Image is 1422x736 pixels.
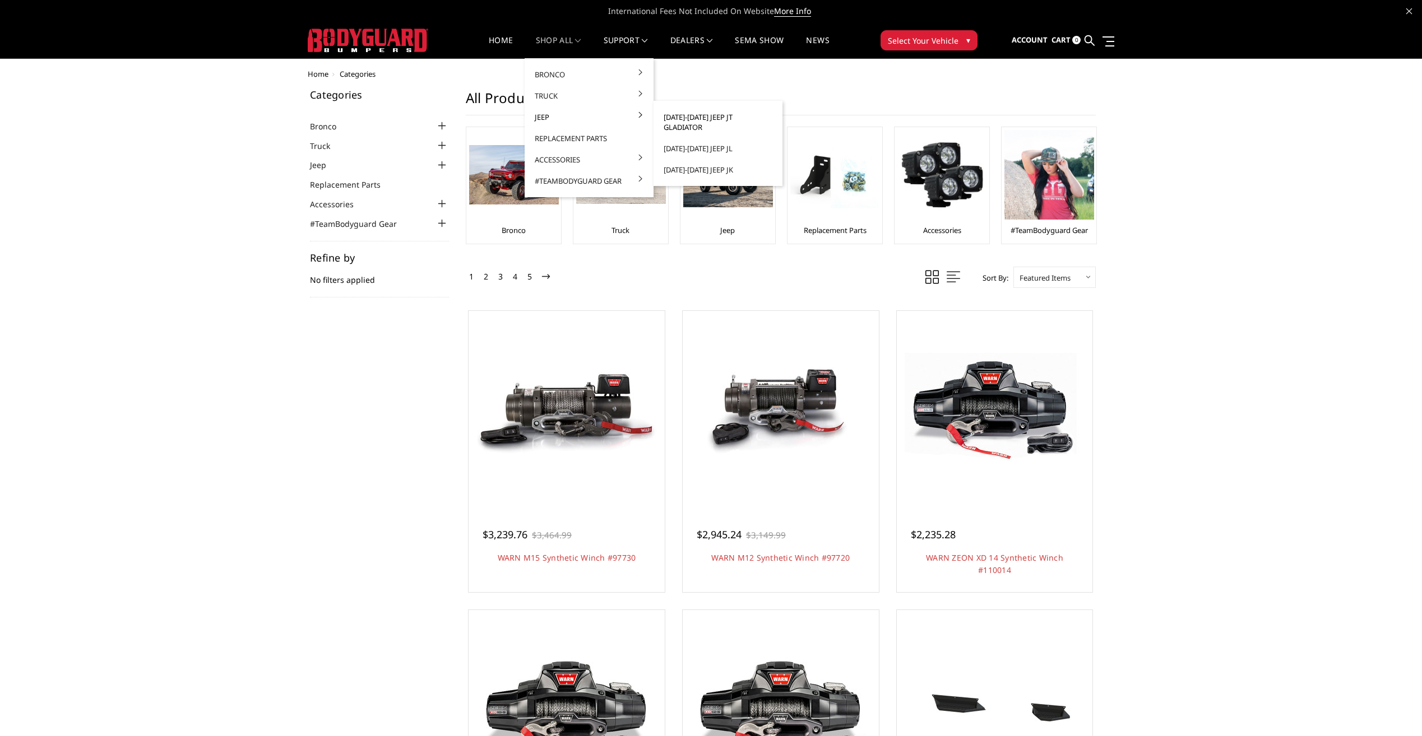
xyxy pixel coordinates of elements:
[340,69,376,79] span: Categories
[310,120,350,132] a: Bronco
[466,90,1096,115] h1: All Products
[604,36,648,58] a: Support
[310,253,449,263] h5: Refine by
[658,138,778,159] a: [DATE]-[DATE] Jeep JL
[529,85,649,106] a: Truck
[529,106,649,128] a: Jeep
[1072,36,1081,44] span: 0
[310,140,344,152] a: Truck
[1012,25,1048,55] a: Account
[911,528,956,541] span: $2,235.28
[310,198,368,210] a: Accessories
[1011,225,1088,235] a: #TeamBodyguard Gear
[658,106,778,138] a: [DATE]-[DATE] Jeep JT Gladiator
[310,159,340,171] a: Jeep
[310,218,411,230] a: #TeamBodyguard Gear
[1052,25,1081,55] a: Cart 0
[308,69,328,79] a: Home
[966,34,970,46] span: ▾
[495,270,506,283] a: 3
[746,529,786,541] span: $3,149.99
[806,36,829,58] a: News
[466,270,476,283] a: 1
[310,253,449,297] div: No filters applied
[720,225,735,235] a: Jeep
[670,36,713,58] a: Dealers
[310,90,449,100] h5: Categories
[510,270,520,283] a: 4
[976,269,1008,286] label: Sort By:
[900,314,1090,504] a: WARN ZEON XD 14 Synthetic Winch #110014 WARN ZEON XD 14 Synthetic Winch #110014
[529,64,649,85] a: Bronco
[881,30,978,50] button: Select Your Vehicle
[536,36,581,58] a: shop all
[1052,35,1071,45] span: Cart
[888,35,958,46] span: Select Your Vehicle
[804,225,867,235] a: Replacement Parts
[529,128,649,149] a: Replacement Parts
[471,314,662,504] a: WARN M15 Synthetic Winch #97730 WARN M15 Synthetic Winch #97730
[310,179,395,190] a: Replacement Parts
[658,159,778,180] a: [DATE]-[DATE] Jeep JK
[529,170,649,192] a: #TeamBodyguard Gear
[532,529,572,541] span: $3,464.99
[697,528,742,541] span: $2,945.24
[308,29,428,52] img: BODYGUARD BUMPERS
[502,225,526,235] a: Bronco
[498,552,636,563] a: WARN M15 Synthetic Winch #97730
[525,270,535,283] a: 5
[926,552,1063,575] a: WARN ZEON XD 14 Synthetic Winch #110014
[477,349,656,468] img: WARN M15 Synthetic Winch #97730
[923,225,961,235] a: Accessories
[489,36,513,58] a: Home
[483,528,527,541] span: $3,239.76
[529,149,649,170] a: Accessories
[1366,682,1422,736] iframe: Chat Widget
[685,314,876,504] a: WARN M12 Synthetic Winch #97720 WARN M12 Synthetic Winch #97720
[711,552,850,563] a: WARN M12 Synthetic Winch #97720
[1012,35,1048,45] span: Account
[481,270,491,283] a: 2
[735,36,784,58] a: SEMA Show
[774,6,811,17] a: More Info
[612,225,629,235] a: Truck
